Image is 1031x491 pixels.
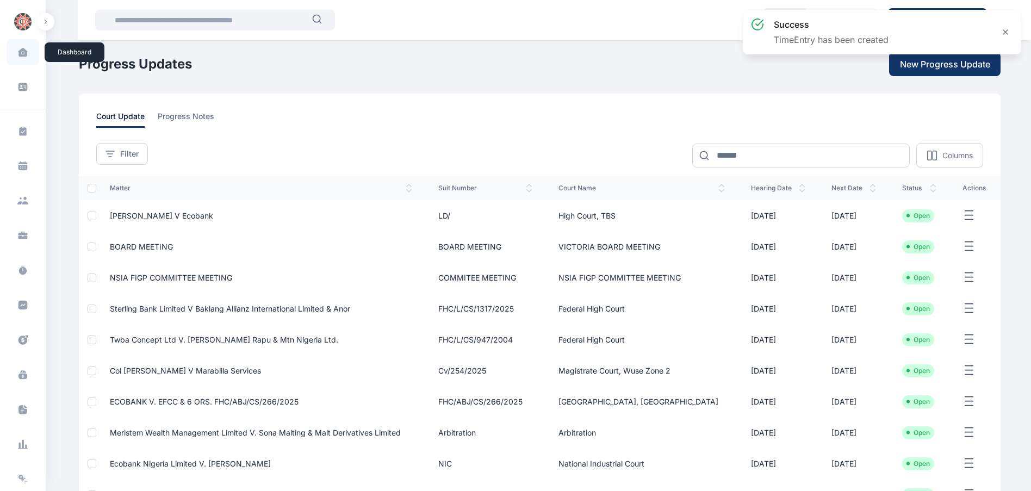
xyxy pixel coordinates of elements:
td: COMMITEE MEETING [425,262,545,293]
h3: success [774,18,889,31]
td: [DATE] [738,231,818,262]
a: [PERSON_NAME] v Ecobank [110,211,213,220]
span: actions [962,184,987,192]
a: NSIA FIGP COMMITTEE MEETING [110,273,232,282]
td: [DATE] [818,417,889,448]
a: Ecobank Nigeria Limited v. [PERSON_NAME] [110,459,271,468]
li: Open [906,274,930,282]
button: Filter [96,143,148,165]
td: [DATE] [818,293,889,324]
td: [DATE] [818,355,889,386]
span: status [902,184,936,192]
span: Filter [120,148,139,159]
li: Open [906,459,930,468]
a: dashboard [7,39,39,65]
td: [DATE] [738,448,818,479]
td: [DATE] [818,200,889,231]
li: Open [906,397,930,406]
td: [DATE] [738,386,818,417]
td: [GEOGRAPHIC_DATA], [GEOGRAPHIC_DATA] [545,386,738,417]
a: Sterling Bank Limited v Baklang Allianz International Limited & Anor [110,304,350,313]
td: [DATE] [738,417,818,448]
td: [DATE] [818,386,889,417]
a: Twba Concept Ltd V. [PERSON_NAME] Rapu & Mtn Nigeria Ltd. [110,335,338,344]
td: VICTORIA BOARD MEETING [545,231,738,262]
span: court update [96,111,145,128]
td: [DATE] [738,200,818,231]
td: NSIA FIGP COMMITTEE MEETING [545,262,738,293]
td: cv/254/2025 [425,355,545,386]
a: ECOBANK V. EFCC & 6 ORS. FHC/ABJ/CS/266/2025 [110,397,299,406]
span: suit number [438,184,532,192]
span: next date [831,184,876,192]
a: progress notes [158,111,227,128]
td: NIC [425,448,545,479]
td: [DATE] [818,262,889,293]
td: FHC/L/CS/947/2004 [425,324,545,355]
li: Open [906,243,930,251]
td: [DATE] [738,293,818,324]
li: Open [906,366,930,375]
p: TimeEntry has been created [774,33,889,46]
p: Columns [942,150,973,161]
span: matter [110,184,412,192]
span: court name [558,184,725,192]
td: FHC/L/CS/1317/2025 [425,293,545,324]
td: Arbitration [425,417,545,448]
td: [DATE] [818,324,889,355]
td: [DATE] [738,262,818,293]
a: BOARD MEETING [110,242,173,251]
h1: Progress Updates [79,55,192,73]
td: [DATE] [738,355,818,386]
a: court update [96,111,158,128]
span: progress notes [158,111,214,128]
td: National Industrial Court [545,448,738,479]
td: [DATE] [818,448,889,479]
td: Magistrate Court, Wuse Zone 2 [545,355,738,386]
li: Open [906,304,930,313]
td: Federal High Court [545,324,738,355]
td: [DATE] [738,324,818,355]
li: Open [906,335,930,344]
td: BOARD MEETING [425,231,545,262]
span: hearing date [751,184,805,192]
button: Columns [916,143,983,167]
li: Open [906,212,930,220]
a: Col [PERSON_NAME] v Marabilla Services [110,366,261,375]
td: LD/ [425,200,545,231]
td: FHC/ABJ/CS/266/2025 [425,386,545,417]
td: Arbitration [545,417,738,448]
td: Federal High Court [545,293,738,324]
a: Meristem Wealth Management Limited v. Sona Malting & Malt Derivatives Limited [110,428,401,437]
li: Open [906,428,930,437]
td: High Court, TBS [545,200,738,231]
td: [DATE] [818,231,889,262]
